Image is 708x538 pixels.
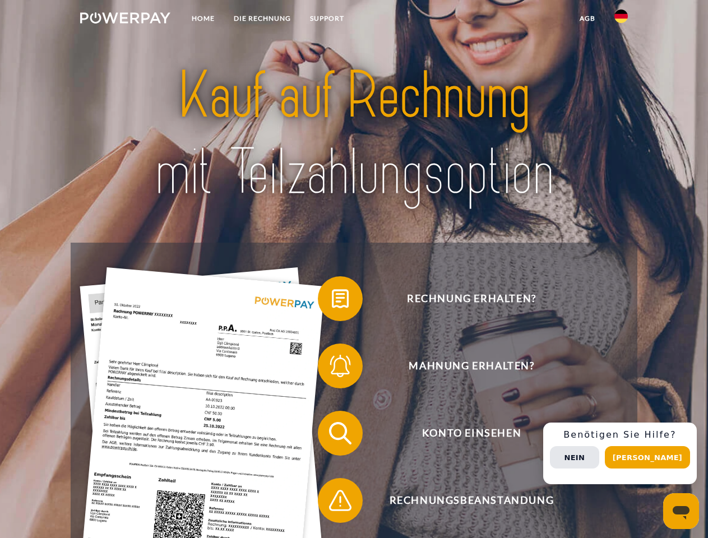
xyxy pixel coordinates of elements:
button: Mahnung erhalten? [318,344,609,388]
img: title-powerpay_de.svg [107,54,601,215]
img: qb_bell.svg [326,352,354,380]
div: Schnellhilfe [543,423,697,484]
iframe: Schaltfläche zum Öffnen des Messaging-Fensters [663,493,699,529]
a: DIE RECHNUNG [224,8,300,29]
a: SUPPORT [300,8,354,29]
button: [PERSON_NAME] [605,446,690,469]
span: Mahnung erhalten? [334,344,609,388]
img: qb_bill.svg [326,285,354,313]
img: qb_warning.svg [326,486,354,514]
button: Rechnungsbeanstandung [318,478,609,523]
img: de [614,10,628,23]
a: agb [570,8,605,29]
span: Konto einsehen [334,411,609,456]
span: Rechnung erhalten? [334,276,609,321]
a: Home [182,8,224,29]
button: Nein [550,446,599,469]
button: Rechnung erhalten? [318,276,609,321]
img: logo-powerpay-white.svg [80,12,170,24]
button: Konto einsehen [318,411,609,456]
span: Rechnungsbeanstandung [334,478,609,523]
h3: Benötigen Sie Hilfe? [550,429,690,440]
img: qb_search.svg [326,419,354,447]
